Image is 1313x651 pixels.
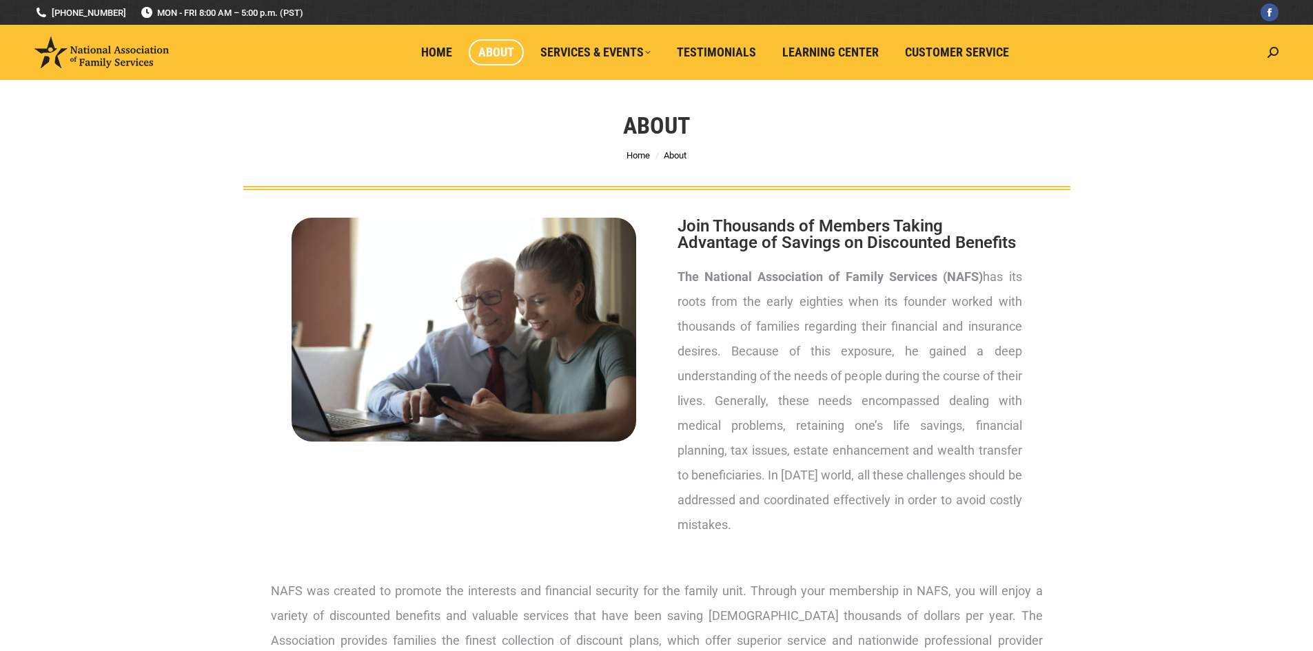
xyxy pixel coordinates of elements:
[421,45,452,60] span: Home
[678,218,1022,251] h2: Join Thousands of Members Taking Advantage of Savings on Discounted Benefits
[773,39,888,65] a: Learning Center
[627,150,650,161] a: Home
[667,39,766,65] a: Testimonials
[540,45,651,60] span: Services & Events
[34,37,169,68] img: National Association of Family Services
[664,150,686,161] span: About
[905,45,1009,60] span: Customer Service
[678,265,1022,537] p: has its roots from the early eighties when its founder worked with thousands of families regardin...
[782,45,879,60] span: Learning Center
[292,218,636,442] img: About National Association of Family Services
[469,39,524,65] a: About
[678,269,984,284] strong: The National Association of Family Services (NAFS)
[140,6,303,19] span: MON - FRI 8:00 AM – 5:00 p.m. (PST)
[623,110,690,141] h1: About
[895,39,1019,65] a: Customer Service
[478,45,514,60] span: About
[411,39,462,65] a: Home
[1261,3,1279,21] a: Facebook page opens in new window
[677,45,756,60] span: Testimonials
[34,6,126,19] a: [PHONE_NUMBER]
